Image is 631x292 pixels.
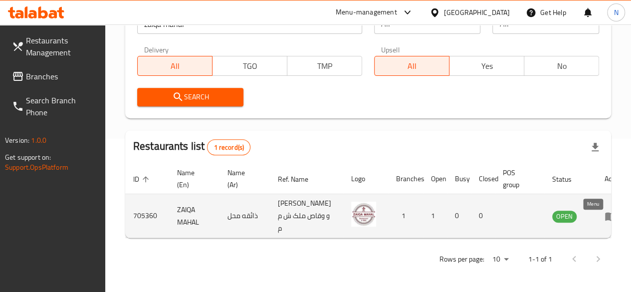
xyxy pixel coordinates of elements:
a: Search Branch Phone [4,88,105,124]
button: All [137,56,212,76]
span: OPEN [552,211,577,222]
button: TMP [287,56,362,76]
span: Yes [453,59,520,73]
span: All [142,59,209,73]
div: Rows per page: [488,252,512,267]
span: Version: [5,134,29,147]
span: Get support on: [5,151,51,164]
th: Action [597,164,631,194]
span: Ref. Name [278,173,321,185]
span: No [528,59,595,73]
span: TGO [216,59,283,73]
td: 1 [423,194,447,238]
span: 1.0.0 [31,134,46,147]
label: Upsell [381,46,400,53]
div: Total records count [207,139,250,155]
span: Status [552,173,585,185]
span: N [614,7,618,18]
button: No [524,56,599,76]
div: [GEOGRAPHIC_DATA] [444,7,510,18]
td: ZAIQA MAHAL [169,194,219,238]
td: 1 [388,194,423,238]
td: 0 [447,194,471,238]
td: 0 [471,194,495,238]
span: All [379,59,445,73]
th: Branches [388,164,423,194]
button: TGO [212,56,287,76]
h2: Restaurants list [133,139,250,155]
span: Search Branch Phone [26,94,97,118]
td: ذائقه محل [219,194,270,238]
td: 705360 [125,194,169,238]
span: Name (Ar) [227,167,258,191]
th: Closed [471,164,495,194]
img: ZAIQA MAHAL [351,202,376,227]
p: Rows per page: [439,253,484,266]
span: Branches [26,70,97,82]
div: Export file [583,135,607,159]
a: Restaurants Management [4,28,105,64]
th: Busy [447,164,471,194]
td: [PERSON_NAME] و وقاص ملک ش م م [270,194,343,238]
span: TMP [291,59,358,73]
p: 1-1 of 1 [528,253,552,266]
th: Logo [343,164,388,194]
a: Branches [4,64,105,88]
button: All [374,56,449,76]
span: ID [133,173,152,185]
span: 1 record(s) [208,143,250,152]
div: Menu-management [336,6,397,18]
a: Support.OpsPlatform [5,161,68,174]
th: Open [423,164,447,194]
span: POS group [503,167,532,191]
span: Name (En) [177,167,208,191]
table: enhanced table [125,164,631,238]
span: Search [145,91,236,103]
button: Search [137,88,244,106]
span: Restaurants Management [26,34,97,58]
label: Delivery [144,46,169,53]
button: Yes [449,56,524,76]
